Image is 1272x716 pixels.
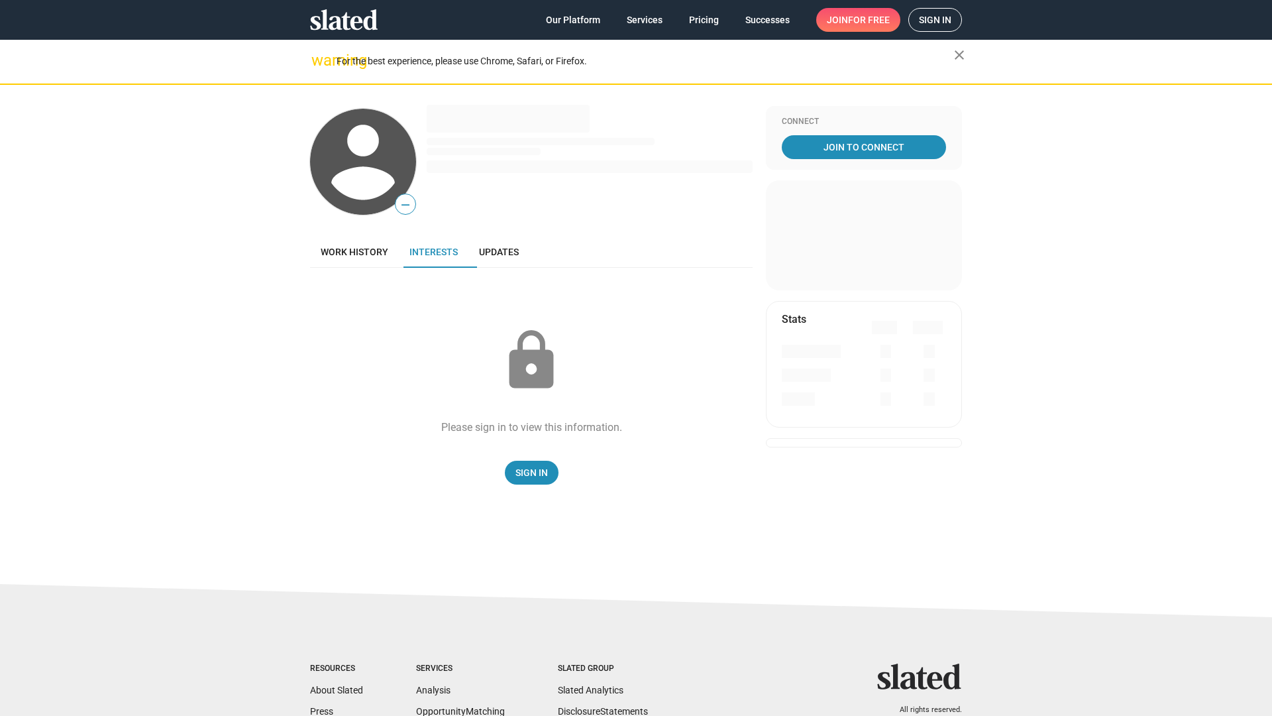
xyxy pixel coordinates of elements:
[782,312,806,326] mat-card-title: Stats
[535,8,611,32] a: Our Platform
[616,8,673,32] a: Services
[782,135,946,159] a: Join To Connect
[908,8,962,32] a: Sign in
[627,8,662,32] span: Services
[416,685,450,695] a: Analysis
[310,236,399,268] a: Work history
[919,9,951,31] span: Sign in
[782,117,946,127] div: Connect
[689,8,719,32] span: Pricing
[505,461,558,485] a: Sign In
[416,664,505,674] div: Services
[558,685,623,695] a: Slated Analytics
[311,52,327,68] mat-icon: warning
[827,8,890,32] span: Join
[546,8,600,32] span: Our Platform
[441,420,622,434] div: Please sign in to view this information.
[784,135,943,159] span: Join To Connect
[745,8,790,32] span: Successes
[321,247,388,257] span: Work history
[735,8,800,32] a: Successes
[498,328,564,394] mat-icon: lock
[558,664,648,674] div: Slated Group
[468,236,529,268] a: Updates
[310,664,363,674] div: Resources
[409,247,458,257] span: Interests
[848,8,890,32] span: for free
[310,685,363,695] a: About Slated
[678,8,729,32] a: Pricing
[337,52,954,70] div: For the best experience, please use Chrome, Safari, or Firefox.
[515,461,548,485] span: Sign In
[816,8,900,32] a: Joinfor free
[479,247,519,257] span: Updates
[951,47,967,63] mat-icon: close
[399,236,468,268] a: Interests
[396,196,415,213] span: —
